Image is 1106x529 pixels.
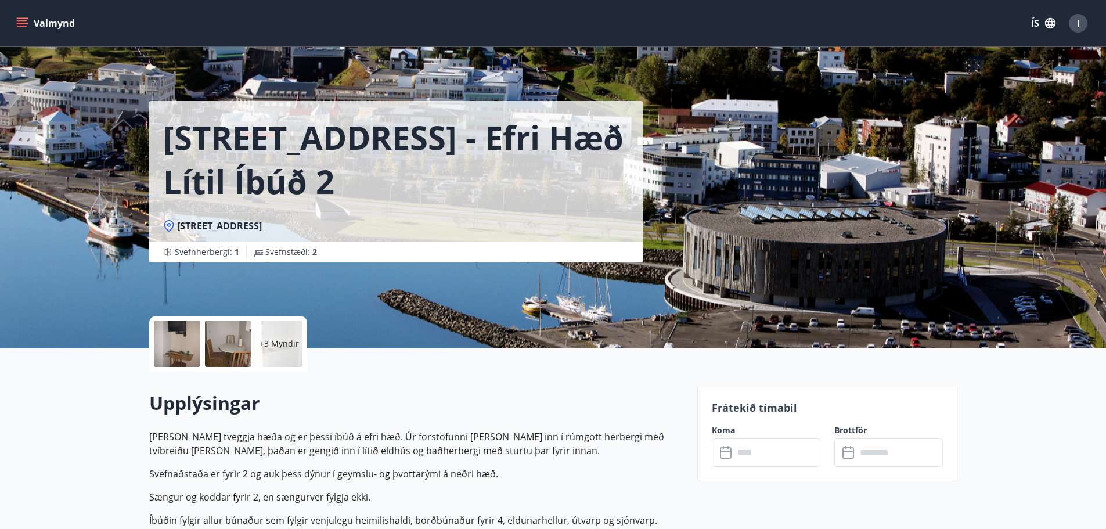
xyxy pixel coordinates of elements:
span: 2 [312,246,317,257]
span: Svefnherbergi : [175,246,239,258]
span: Svefnstæði : [265,246,317,258]
button: ÍS [1025,13,1062,34]
h1: [STREET_ADDRESS] - Efri hæð lítil íbúð 2 [163,115,629,203]
button: menu [14,13,80,34]
span: I [1077,17,1080,30]
p: Íbúðin fylgir allur búnaður sem fylgir venjulegu heimilishaldi, borðbúnaður fyrir 4, eldunarhellu... [149,513,683,527]
label: Brottför [834,424,943,436]
p: Sængur og koddar fyrir 2, en sængurver fylgja ekki. [149,490,683,504]
p: Svefnaðstaða er fyrir 2 og auk þess dýnur í geymslu- og þvottarými á neðri hæð. [149,467,683,481]
span: [STREET_ADDRESS] [177,219,262,232]
h2: Upplýsingar [149,390,683,416]
button: I [1064,9,1092,37]
label: Koma [712,424,820,436]
p: [PERSON_NAME] tveggja hæða og er þessi íbúð á efri hæð. Úr forstofunni [PERSON_NAME] inn í rúmgot... [149,430,683,458]
p: +3 Myndir [260,338,299,350]
span: 1 [235,246,239,257]
p: Frátekið tímabil [712,400,943,415]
